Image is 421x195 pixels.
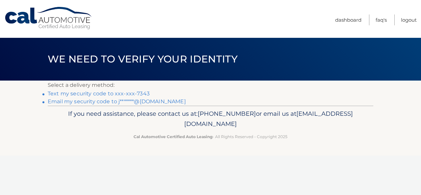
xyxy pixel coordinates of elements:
[48,53,237,65] span: We need to verify your identity
[48,90,150,97] a: Text my security code to xxx-xxx-7343
[52,109,369,130] p: If you need assistance, please contact us at: or email us at
[198,110,256,117] span: [PHONE_NUMBER]
[48,81,373,90] p: Select a delivery method:
[134,134,212,139] strong: Cal Automotive Certified Auto Leasing
[4,7,93,30] a: Cal Automotive
[376,14,387,25] a: FAQ's
[335,14,361,25] a: Dashboard
[52,133,369,140] p: - All Rights Reserved - Copyright 2025
[401,14,417,25] a: Logout
[48,98,186,105] a: Email my security code to j*******@[DOMAIN_NAME]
